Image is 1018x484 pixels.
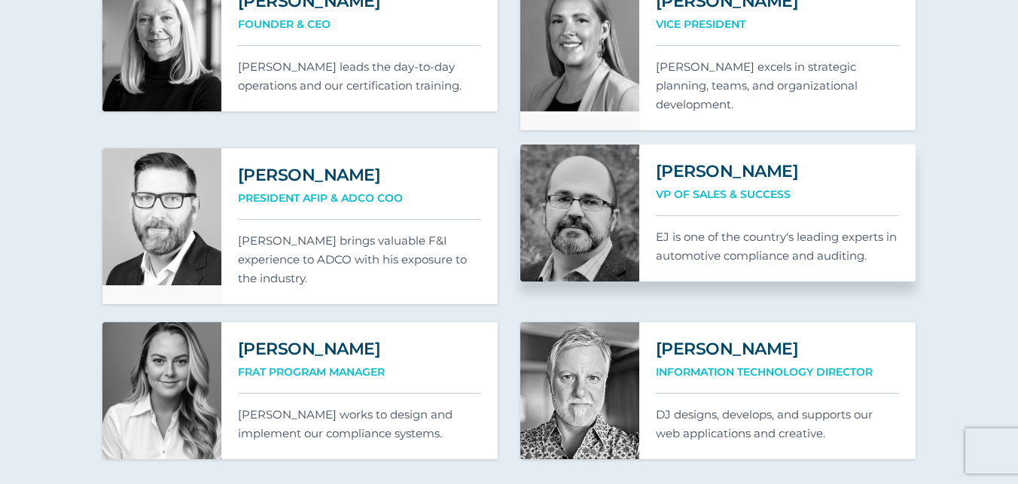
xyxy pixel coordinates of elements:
[238,57,482,95] p: [PERSON_NAME] leads the day-to-day operations and our certification training.
[238,405,482,443] p: [PERSON_NAME] works to design and implement our compliance systems.
[238,165,482,185] h2: [PERSON_NAME]
[238,339,482,359] h2: [PERSON_NAME]
[656,57,900,114] p: [PERSON_NAME] excels in strategic planning, teams, and organizational development.
[656,15,900,46] div: Vice President
[238,189,482,220] div: President AFIP & ADCO COO
[656,339,900,359] h2: [PERSON_NAME]
[238,363,482,394] div: FRAT Program Manager
[656,227,900,265] p: EJ is one of the country's leading experts in automotive compliance and auditing.
[656,405,900,443] p: DJ designs, develops, and supports our web applications and creative.
[238,15,482,46] div: Founder & CEO
[656,185,900,216] div: VP of Sales & Success
[238,231,482,288] p: [PERSON_NAME] brings valuable F&I experience to ADCO with his exposure to the industry.
[656,161,900,181] h2: [PERSON_NAME]
[656,363,900,394] div: Information Technology Director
